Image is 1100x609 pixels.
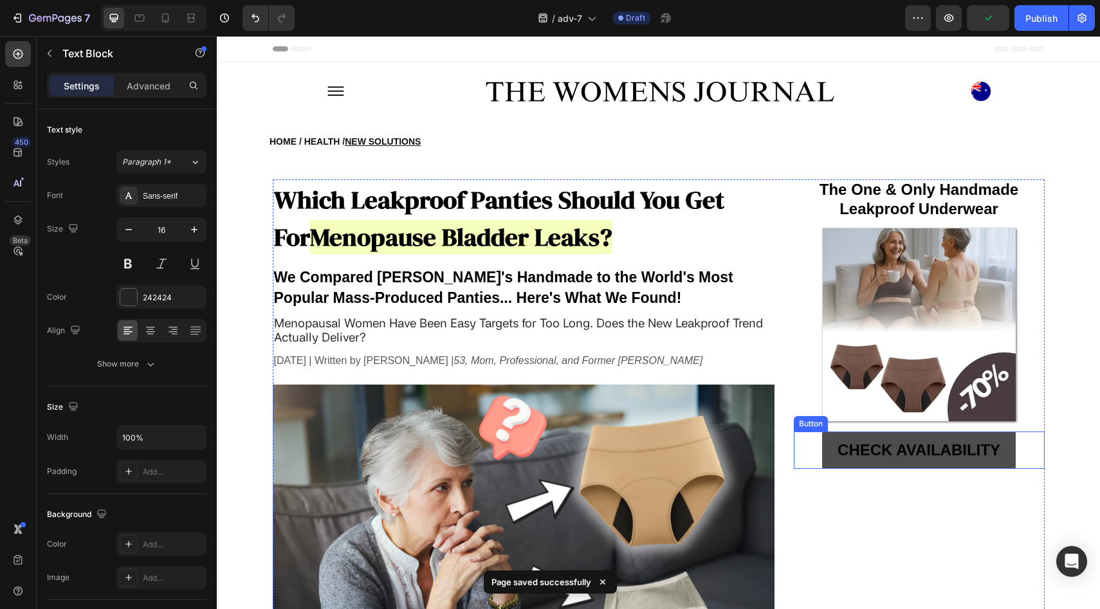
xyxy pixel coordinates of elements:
img: gempages_567420980318700625-99d02e3a-d2df-4251-84ff-1e7f07b215e8.png [755,46,774,65]
div: Styles [47,156,69,168]
div: Width [47,432,68,443]
a: CHECK AVAILABILITY [605,395,799,433]
button: 7 [5,5,96,31]
i: 53, Mom, Professional, and Former [PERSON_NAME] [237,319,486,330]
div: Padding [47,466,77,477]
div: Publish [1025,12,1058,25]
strong: Which Leakproof Panties Should You Get For [57,147,508,218]
strong: We Compared [PERSON_NAME]'s Handmade to the World's Most Popular Mass-Produced Panties... Here's ... [57,233,517,270]
div: Text style [47,124,82,136]
strong: Menopause Bladder Leaks? [93,184,396,218]
span: Paragraph 1* [122,156,171,168]
p: [DATE] | Written by [PERSON_NAME] | [57,318,556,332]
u: NEW SOLUTIONS [128,100,204,111]
div: Image [47,572,69,583]
div: Background [47,506,109,523]
p: Text Block [62,46,172,61]
div: Add... [143,539,203,550]
div: 242424 [143,292,203,304]
div: Show more [97,358,157,370]
strong: Leakproof Underwear [623,164,782,181]
p: Advanced [127,79,170,93]
img: gempages_567420980318700625-8585f866-de6e-41cb-b318-4e24ed5e3ac1.webp [606,192,799,385]
span: Draft [626,12,645,24]
div: Add... [143,466,203,478]
img: gempages_567420980318700625-569a5ded-2b33-4af4-a557-1fb2332cdd5f.webp [264,42,619,68]
span: Menopausal Women Have Been Easy Targets for Too Long. Does the New Leakproof Trend Actually Deliver? [57,280,546,309]
div: Button [580,382,609,394]
strong: HOME / HEALTH / [53,100,204,111]
div: 450 [12,137,31,147]
input: Auto [117,426,206,449]
div: Sans-serif [143,190,203,202]
button: Paragraph 1* [116,150,206,174]
p: Settings [64,79,100,93]
iframe: Design area [217,36,1100,609]
button: Show more [47,352,206,376]
p: Page saved successfully [491,576,591,588]
strong: The One & Only Handmade [603,145,802,162]
p: 7 [84,10,90,26]
div: Add... [143,572,203,584]
div: Font [47,190,63,201]
div: Beta [10,235,31,246]
div: Undo/Redo [243,5,295,31]
span: / [552,12,555,25]
div: Size [47,399,81,416]
strong: CHECK AVAILABILITY [621,405,784,423]
button: Publish [1014,5,1068,31]
div: Align [47,322,83,340]
div: Open Intercom Messenger [1056,546,1087,577]
div: Color [47,291,67,303]
div: Color [47,538,67,550]
span: adv-7 [558,12,582,25]
div: Size [47,221,81,238]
